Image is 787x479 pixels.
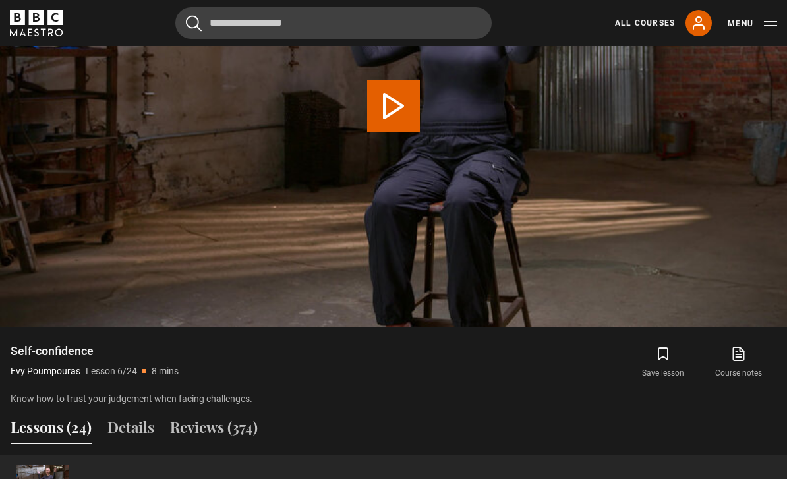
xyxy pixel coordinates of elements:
button: Reviews (374) [170,416,258,444]
button: Play Lesson Self-confidence [367,80,420,132]
a: Course notes [701,343,776,381]
h1: Self-confidence [11,343,179,359]
input: Search [175,7,492,39]
button: Toggle navigation [728,17,777,30]
p: Know how to trust your judgement when facing challenges. [11,392,776,406]
button: Save lesson [626,343,701,381]
p: Evy Poumpouras [11,364,80,378]
p: 8 mins [152,364,179,378]
button: Details [107,416,154,444]
button: Submit the search query [186,15,202,32]
a: All Courses [615,17,675,29]
svg: BBC Maestro [10,10,63,36]
button: Lessons (24) [11,416,92,444]
p: Lesson 6/24 [86,364,137,378]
